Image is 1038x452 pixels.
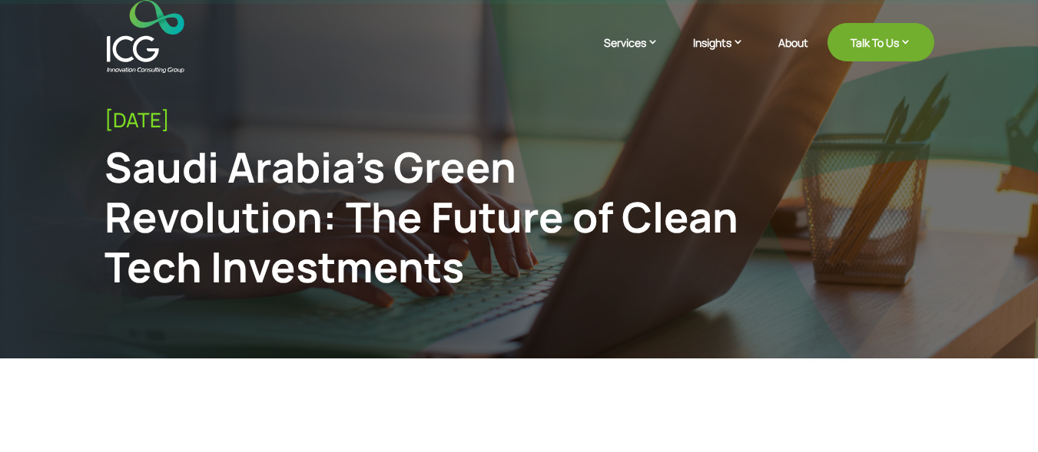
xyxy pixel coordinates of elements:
div: [DATE] [104,108,934,132]
div: Saudi Arabia’s Green Revolution: The Future of Clean Tech Investments [104,142,744,291]
a: Talk To Us [827,23,934,61]
a: About [778,37,808,73]
a: Services [604,35,674,73]
a: Insights [693,35,759,73]
iframe: Chat Widget [961,378,1038,452]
